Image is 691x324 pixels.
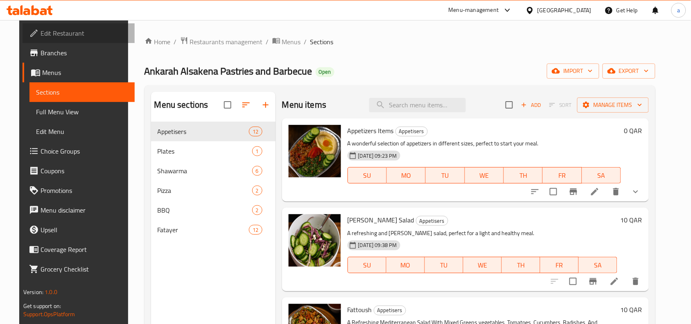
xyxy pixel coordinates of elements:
button: delete [626,272,646,291]
button: export [603,63,655,79]
a: Edit Menu [29,122,135,141]
span: WE [467,259,499,271]
span: Select section first [544,99,577,111]
button: import [547,63,599,79]
h6: 0 QAR [624,125,642,136]
a: Coverage Report [23,240,135,259]
a: Full Menu View [29,102,135,122]
span: [PERSON_NAME] Salad [348,214,414,226]
span: Menus [282,37,301,47]
button: WE [463,257,502,273]
span: 1.0.0 [45,287,57,297]
div: [GEOGRAPHIC_DATA] [537,6,592,15]
a: Menu disclaimer [23,200,135,220]
button: Add section [256,95,275,115]
span: Select all sections [219,96,236,113]
span: [DATE] 09:38 PM [355,241,400,249]
div: Menu-management [449,5,499,15]
span: Coverage Report [41,245,128,254]
span: Open [316,68,334,75]
span: SU [351,170,384,181]
span: Pizza [158,186,252,195]
span: Edit Menu [36,127,128,136]
span: Select to update [565,273,582,290]
span: Coupons [41,166,128,176]
button: SU [348,257,386,273]
span: Plates [158,146,252,156]
span: TU [428,259,460,271]
button: sort-choices [525,182,545,202]
span: Get support on: [23,301,61,311]
div: Pizza2 [151,181,275,200]
span: MO [390,170,422,181]
button: delete [606,182,626,202]
div: items [252,205,262,215]
a: Restaurants management [180,36,263,47]
nav: Menu sections [151,118,275,243]
span: Menus [42,68,128,77]
span: Appetisers [416,216,448,226]
span: import [553,66,593,76]
span: SA [582,259,614,271]
button: SU [348,167,387,184]
svg: Show Choices [631,187,641,197]
span: 6 [253,167,262,175]
span: Choice Groups [41,146,128,156]
nav: breadcrumb [145,36,656,47]
a: Edit menu item [610,276,619,286]
span: Fatayer [158,225,249,235]
span: Edit Restaurant [41,28,128,38]
div: BBQ [158,205,252,215]
span: Add item [518,99,544,111]
span: Appetisers [158,127,249,136]
span: Grocery Checklist [41,264,128,274]
button: SA [582,167,621,184]
a: Edit Restaurant [23,23,135,43]
a: Promotions [23,181,135,200]
span: a [677,6,680,15]
button: TU [426,167,465,184]
a: Sections [29,82,135,102]
span: Appetisers [374,306,406,315]
img: Labana Salad [289,214,341,267]
span: Sections [310,37,334,47]
span: MO [390,259,422,271]
button: SA [579,257,617,273]
span: Add [520,100,542,110]
span: 2 [253,206,262,214]
div: items [249,225,262,235]
a: Branches [23,43,135,63]
span: WE [468,170,501,181]
a: Upsell [23,220,135,240]
span: TH [505,259,537,271]
div: Shawarma6 [151,161,275,181]
div: items [252,166,262,176]
li: / [304,37,307,47]
button: Manage items [577,97,649,113]
span: Restaurants management [190,37,263,47]
a: Grocery Checklist [23,259,135,279]
div: Open [316,67,334,77]
li: / [266,37,269,47]
li: / [174,37,177,47]
span: export [609,66,649,76]
span: Sort sections [236,95,256,115]
span: Upsell [41,225,128,235]
img: Appetizers Items [289,125,341,177]
button: FR [540,257,579,273]
span: TU [429,170,461,181]
span: FR [546,170,578,181]
a: Edit menu item [590,187,600,197]
div: Plates1 [151,141,275,161]
span: Appetizers Items [348,125,394,137]
p: A refreshing and [PERSON_NAME] salad, perfect for a light and healthy meal. [348,228,617,238]
button: FR [543,167,582,184]
span: SU [351,259,383,271]
div: Appetisers12 [151,122,275,141]
span: Ankarah Alsakena Pastries and Barbecue [145,62,312,80]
